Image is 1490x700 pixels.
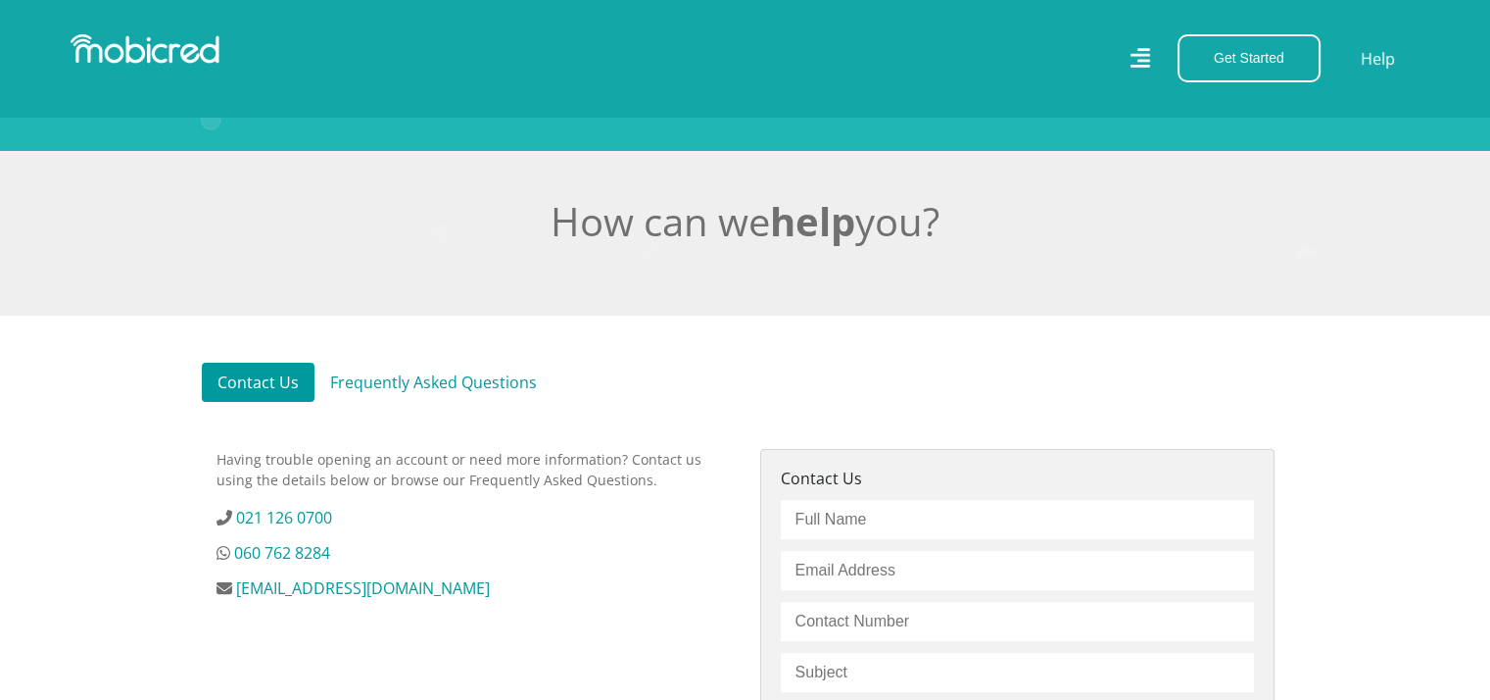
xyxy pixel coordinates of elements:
[781,500,1254,539] input: Full Name
[1178,34,1321,82] button: Get Started
[236,507,332,528] a: 021 126 0700
[202,363,314,402] a: Contact Us
[314,363,553,402] a: Frequently Asked Questions
[781,470,1254,488] h5: Contact Us
[781,653,1254,692] input: Subject
[1360,46,1396,72] a: Help
[71,34,219,64] img: Mobicred
[236,577,490,599] a: [EMAIL_ADDRESS][DOMAIN_NAME]
[781,602,1254,641] input: Contact Number
[234,542,330,564] a: 060 762 8284
[216,449,731,490] p: Having trouble opening an account or need more information? Contact us using the details below or...
[781,551,1254,590] input: Email Address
